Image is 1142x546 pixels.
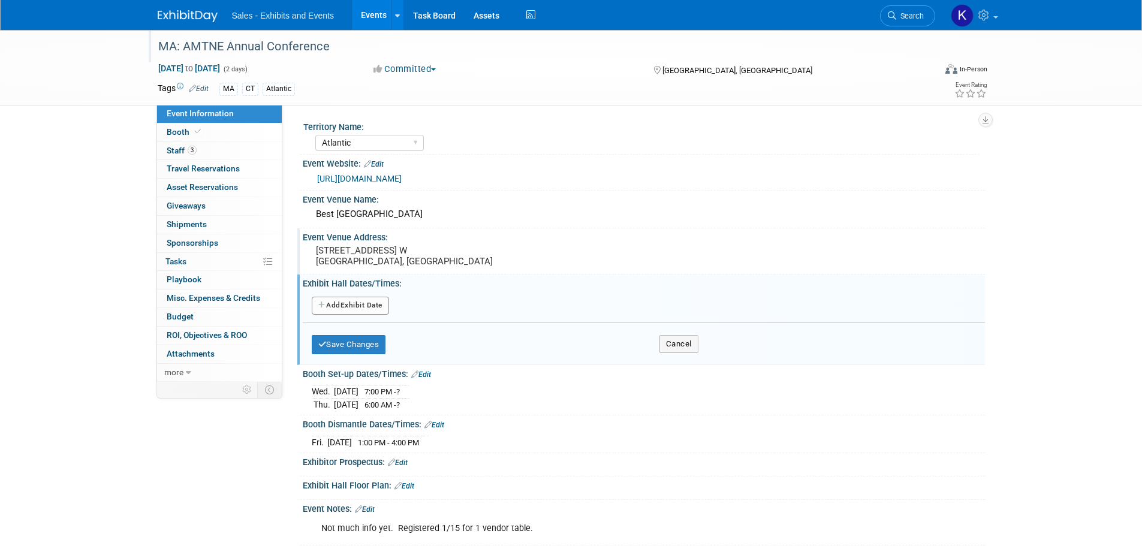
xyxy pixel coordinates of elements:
[157,234,282,252] a: Sponsorships
[312,335,386,354] button: Save Changes
[317,174,402,183] a: [URL][DOMAIN_NAME]
[157,271,282,289] a: Playbook
[237,382,258,397] td: Personalize Event Tab Strip
[157,289,282,307] a: Misc. Expenses & Credits
[167,164,240,173] span: Travel Reservations
[219,83,238,95] div: MA
[355,505,375,514] a: Edit
[157,105,282,123] a: Event Information
[303,118,980,133] div: Territory Name:
[303,191,985,206] div: Event Venue Name:
[167,127,203,137] span: Booth
[369,63,441,76] button: Committed
[183,64,195,73] span: to
[167,108,234,118] span: Event Information
[158,63,221,74] span: [DATE] [DATE]
[327,436,352,448] td: [DATE]
[334,398,358,411] td: [DATE]
[396,387,400,396] span: ?
[388,458,408,467] a: Edit
[195,128,201,135] i: Booth reservation complete
[396,400,400,409] span: ?
[896,11,924,20] span: Search
[316,245,574,267] pre: [STREET_ADDRESS] W [GEOGRAPHIC_DATA], [GEOGRAPHIC_DATA]
[364,387,400,396] span: 7:00 PM -
[263,83,295,95] div: Atlantic
[424,421,444,429] a: Edit
[167,274,201,284] span: Playbook
[157,216,282,234] a: Shipments
[157,123,282,141] a: Booth
[189,85,209,93] a: Edit
[157,142,282,160] a: Staff3
[167,146,197,155] span: Staff
[157,197,282,215] a: Giveaways
[312,297,389,315] button: AddExhibit Date
[659,335,698,353] button: Cancel
[157,327,282,345] a: ROI, Objectives & ROO
[165,257,186,266] span: Tasks
[157,345,282,363] a: Attachments
[303,415,985,431] div: Booth Dismantle Dates/Times:
[154,36,917,58] div: MA: AMTNE Annual Conference
[303,365,985,381] div: Booth Set-up Dates/Times:
[951,4,974,27] img: Kara Haven
[303,476,985,492] div: Exhibit Hall Floor Plan:
[167,219,207,229] span: Shipments
[188,146,197,155] span: 3
[167,349,215,358] span: Attachments
[167,293,260,303] span: Misc. Expenses & Credits
[157,253,282,271] a: Tasks
[157,179,282,197] a: Asset Reservations
[411,370,431,379] a: Edit
[954,82,987,88] div: Event Rating
[158,10,218,22] img: ExhibitDay
[158,82,209,96] td: Tags
[303,453,985,469] div: Exhibitor Prospectus:
[157,364,282,382] a: more
[312,385,334,399] td: Wed.
[167,330,247,340] span: ROI, Objectives & ROO
[364,160,384,168] a: Edit
[222,65,248,73] span: (2 days)
[864,62,988,80] div: Event Format
[312,398,334,411] td: Thu.
[880,5,935,26] a: Search
[394,482,414,490] a: Edit
[164,367,183,377] span: more
[303,274,985,289] div: Exhibit Hall Dates/Times:
[358,438,419,447] span: 1:00 PM - 4:00 PM
[303,155,985,170] div: Event Website:
[303,500,985,515] div: Event Notes:
[167,238,218,248] span: Sponsorships
[312,205,976,224] div: Best [GEOGRAPHIC_DATA]
[167,182,238,192] span: Asset Reservations
[662,66,812,75] span: [GEOGRAPHIC_DATA], [GEOGRAPHIC_DATA]
[312,436,327,448] td: Fri.
[157,308,282,326] a: Budget
[313,517,853,541] div: Not much info yet. Registered 1/15 for 1 vendor table.
[303,228,985,243] div: Event Venue Address:
[242,83,258,95] div: CT
[364,400,400,409] span: 6:00 AM -
[232,11,334,20] span: Sales - Exhibits and Events
[334,385,358,399] td: [DATE]
[157,160,282,178] a: Travel Reservations
[257,382,282,397] td: Toggle Event Tabs
[167,201,206,210] span: Giveaways
[167,312,194,321] span: Budget
[959,65,987,74] div: In-Person
[945,64,957,74] img: Format-Inperson.png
